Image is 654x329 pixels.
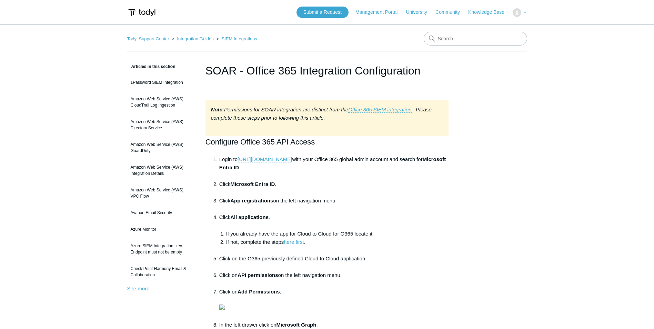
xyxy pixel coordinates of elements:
strong: Note: [211,107,224,112]
li: SIEM Integrations [215,36,257,41]
a: 1Password SIEM Integration [127,76,195,89]
span: Articles in this section [127,64,175,69]
li: Click on . [219,288,449,321]
a: Azure SIEM Integration: key Endpoint must not be empty [127,239,195,259]
a: Amazon Web Service (AWS) Integration Details [127,161,195,180]
a: here first [284,239,304,245]
a: Management Portal [355,9,404,16]
li: Click on the left navigation menu. [219,197,449,213]
input: Search [424,32,527,46]
li: Login to with your Office 365 global admin account and search for . [219,155,449,180]
a: Check Point Harmony Email & Collaboration [127,262,195,281]
li: Click . [219,213,449,255]
strong: Microsoft Entra ID [219,156,446,170]
strong: All applications [230,214,269,220]
li: Click on the O365 previously defined Cloud to Cloud application. [219,255,449,271]
strong: Microsoft Entra ID [230,181,275,187]
li: Integration Guides [170,36,215,41]
a: Amazon Web Service (AWS) CloudTrail Log Ingestion [127,92,195,112]
strong: App registrations [230,198,273,203]
a: See more [127,286,150,291]
img: 28485733445395 [219,305,225,310]
li: Click . [219,180,449,197]
a: Office 365 SIEM integration [348,107,411,113]
a: Amazon Web Service (AWS) GuardDuty [127,138,195,157]
h1: SOAR - Office 365 Integration Configuration [205,62,449,79]
a: Community [435,9,467,16]
li: Click on on the left navigation menu. [219,271,449,288]
li: Todyl Support Center [127,36,171,41]
a: Knowledge Base [468,9,511,16]
a: SIEM Integrations [222,36,257,41]
img: Todyl Support Center Help Center home page [127,6,157,19]
li: If you already have the app for Cloud to Cloud for O365 locate it. [226,230,449,238]
em: Permissions for SOAR integration are distinct from the . Please complete those steps prior to fol... [211,107,432,121]
a: Integration Guides [177,36,213,41]
a: Amazon Web Service (AWS) Directory Service [127,115,195,134]
strong: Add Permissions [238,289,280,295]
a: Todyl Support Center [127,36,169,41]
strong: Microsoft Graph [276,322,316,328]
a: Submit a Request [296,7,349,18]
a: Avanan Email Security [127,206,195,219]
li: If not, complete the steps . [226,238,449,255]
a: Azure Monitor [127,223,195,236]
h2: Configure Office 365 API Access [205,136,449,148]
a: [URL][DOMAIN_NAME] [238,156,292,162]
a: University [406,9,434,16]
strong: API permissions [238,272,278,278]
a: Amazon Web Service (AWS) VPC Flow [127,183,195,203]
